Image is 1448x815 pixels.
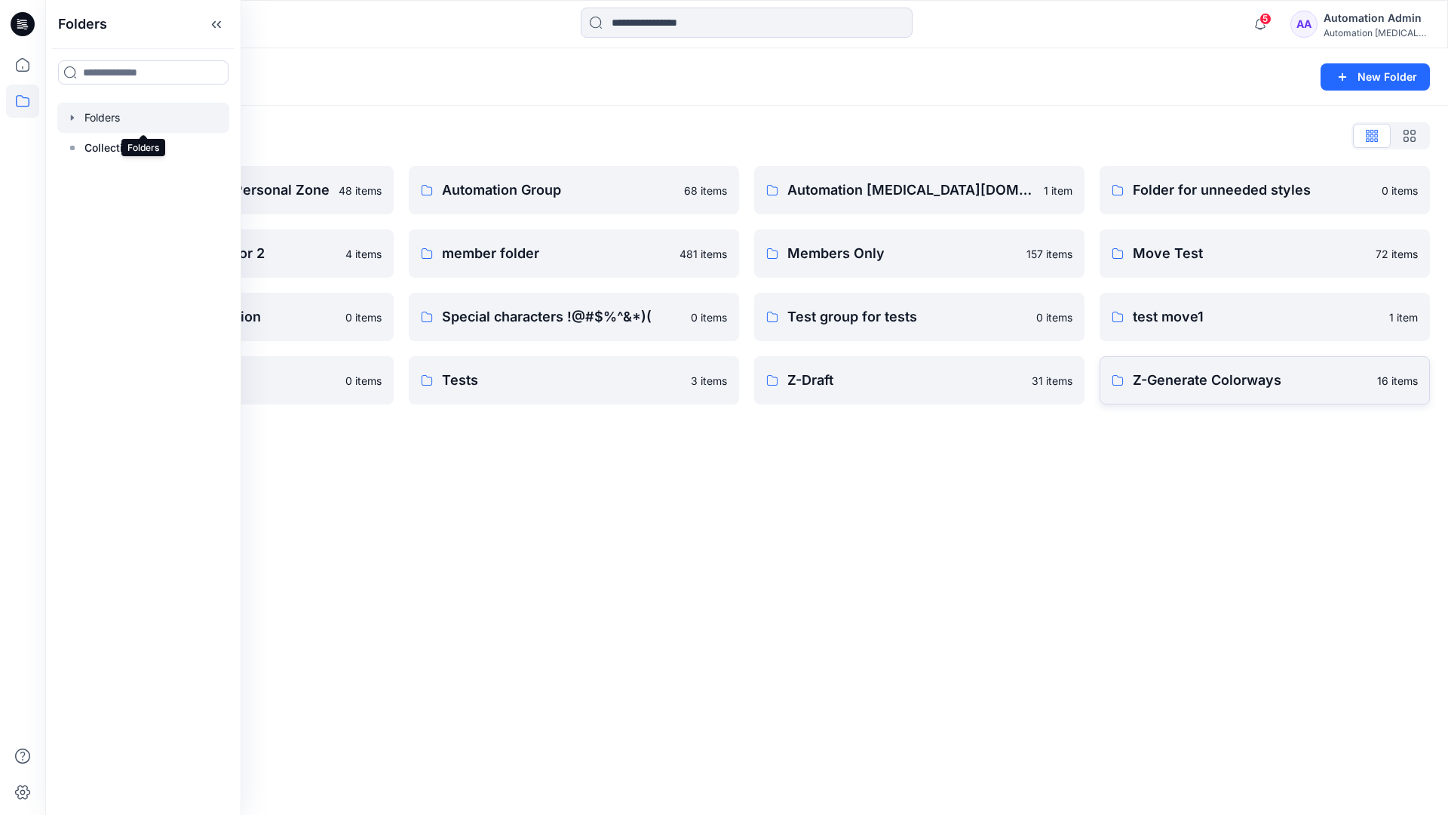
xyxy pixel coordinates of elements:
[1036,309,1072,325] p: 0 items
[691,373,727,389] p: 3 items
[787,370,1023,391] p: Z-Draft
[1100,356,1430,404] a: Z-Generate Colorways16 items
[787,243,1017,264] p: Members Only
[84,139,141,157] p: Collections
[1044,183,1072,198] p: 1 item
[1100,293,1430,341] a: test move11 item
[442,243,670,264] p: member folder
[339,183,382,198] p: 48 items
[1259,13,1272,25] span: 5
[1133,306,1380,328] p: test move1
[1321,63,1430,91] button: New Folder
[754,356,1084,404] a: Z-Draft31 items
[691,309,727,325] p: 0 items
[787,306,1027,328] p: Test group for tests
[409,293,739,341] a: Special characters !@#$%^&*)(0 items
[684,183,727,198] p: 68 items
[442,370,682,391] p: Tests
[1133,180,1373,201] p: Folder for unneeded styles
[1026,246,1072,262] p: 157 items
[754,293,1084,341] a: Test group for tests0 items
[1377,373,1418,389] p: 16 items
[1290,11,1318,38] div: AA
[680,246,727,262] p: 481 items
[1100,166,1430,214] a: Folder for unneeded styles0 items
[1389,309,1418,325] p: 1 item
[345,373,382,389] p: 0 items
[409,166,739,214] a: Automation Group68 items
[442,306,682,328] p: Special characters !@#$%^&*)(
[345,246,382,262] p: 4 items
[409,356,739,404] a: Tests3 items
[1100,229,1430,278] a: Move Test72 items
[409,229,739,278] a: member folder481 items
[1324,9,1429,27] div: Automation Admin
[1324,27,1429,38] div: Automation [MEDICAL_DATA]...
[1133,243,1367,264] p: Move Test
[754,229,1084,278] a: Members Only157 items
[754,166,1084,214] a: Automation [MEDICAL_DATA][DOMAIN_NAME]1 item
[787,180,1035,201] p: Automation [MEDICAL_DATA][DOMAIN_NAME]
[1376,246,1418,262] p: 72 items
[345,309,382,325] p: 0 items
[442,180,675,201] p: Automation Group
[1382,183,1418,198] p: 0 items
[1133,370,1368,391] p: Z-Generate Colorways
[1032,373,1072,389] p: 31 items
